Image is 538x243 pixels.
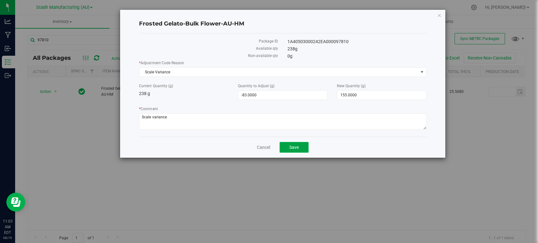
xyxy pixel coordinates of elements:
[6,193,25,212] iframe: Resource center
[238,91,327,99] input: -83.0000
[139,60,426,66] label: Adjustment Code Reason
[287,46,298,51] span: 238
[290,54,292,59] span: g
[139,83,229,89] label: Current Quantity (g)
[295,46,298,51] span: g
[280,142,309,153] button: Save
[289,145,299,150] span: Save
[337,91,426,99] input: 155.0000
[238,83,327,89] label: Quantity to Adjust (g)
[418,68,426,76] span: select
[139,53,278,59] label: Non-available qty
[139,68,418,76] span: Scale Variance
[337,83,426,89] label: New Quantity (g)
[287,54,292,59] span: 0
[139,20,426,28] h4: Frosted Gelato-Bulk Flower-AU-HM
[139,106,426,112] label: Comment
[283,38,431,45] div: 1A40503000242EA000097810
[257,144,270,150] a: Cancel
[139,91,150,96] span: 238 g
[139,46,278,51] label: Available qty
[139,38,278,44] label: Package ID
